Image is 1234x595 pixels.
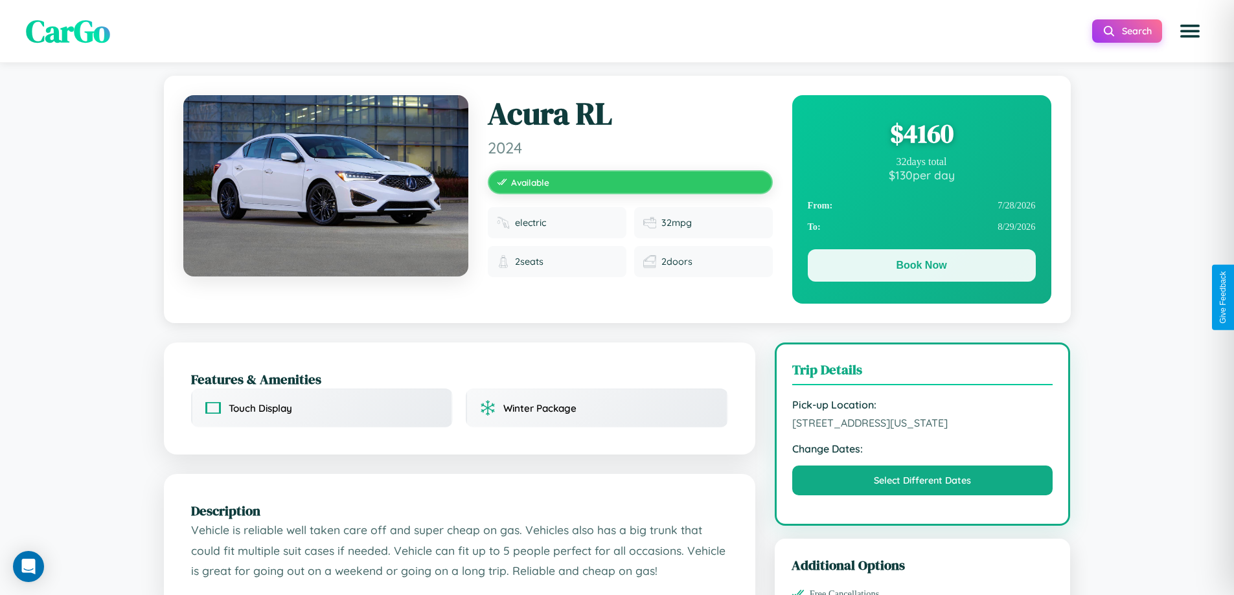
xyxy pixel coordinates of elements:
div: $ 4160 [808,116,1036,151]
div: 7 / 28 / 2026 [808,195,1036,216]
span: electric [515,217,546,229]
img: Doors [643,255,656,268]
div: 8 / 29 / 2026 [808,216,1036,238]
button: Book Now [808,249,1036,282]
img: Fuel efficiency [643,216,656,229]
span: [STREET_ADDRESS][US_STATE] [792,416,1053,429]
div: Give Feedback [1218,271,1228,324]
img: Seats [497,255,510,268]
p: Vehicle is reliable well taken care off and super cheap on gas. Vehicles also has a big trunk tha... [191,520,728,581]
div: Open Intercom Messenger [13,551,44,582]
strong: Pick-up Location: [792,398,1053,411]
div: $ 130 per day [808,168,1036,182]
h3: Additional Options [792,556,1054,574]
h3: Trip Details [792,360,1053,385]
span: 2024 [488,138,773,157]
span: Search [1122,25,1152,37]
img: Acura RL 2024 [183,95,468,276]
span: 2 doors [661,256,692,267]
span: Available [511,177,549,188]
span: Touch Display [229,402,292,414]
span: 2 seats [515,256,543,267]
button: Search [1092,19,1162,43]
strong: To: [808,221,821,232]
div: 32 days total [808,156,1036,168]
h1: Acura RL [488,95,773,133]
button: Open menu [1172,13,1208,49]
span: CarGo [26,10,110,52]
span: 32 mpg [661,217,692,229]
button: Select Different Dates [792,466,1053,495]
strong: From: [808,200,833,211]
img: Fuel type [497,216,510,229]
h2: Description [191,501,728,520]
strong: Change Dates: [792,442,1053,455]
span: Winter Package [503,402,577,414]
h2: Features & Amenities [191,370,728,388]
